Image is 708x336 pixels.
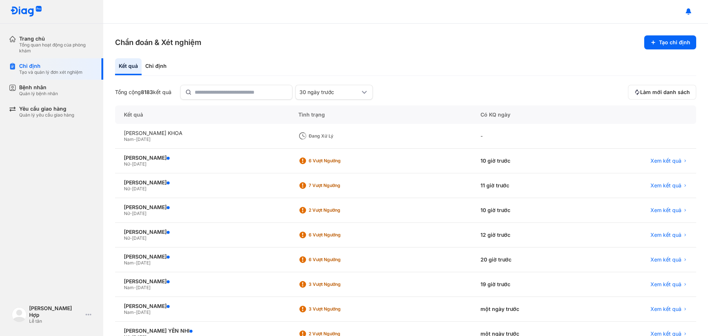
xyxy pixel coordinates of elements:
div: [PERSON_NAME] YẾN NHI [124,328,281,334]
div: [PERSON_NAME] Hợp [29,305,83,318]
span: [DATE] [136,136,150,142]
span: Nữ [124,235,130,241]
div: Quản lý yêu cầu giao hàng [19,112,74,118]
div: 6 Vượt ngưỡng [309,257,368,263]
span: Xem kết quả [650,306,681,312]
span: Nam [124,285,134,290]
span: - [130,161,132,167]
span: [DATE] [132,211,146,216]
div: 10 giờ trước [472,198,586,223]
span: - [134,260,136,266]
span: Nam [124,260,134,266]
span: Xem kết quả [650,232,681,238]
div: Chỉ định [142,58,170,75]
span: - [130,186,132,191]
div: 7 Vượt ngưỡng [309,183,368,188]
span: - [130,235,132,241]
div: 20 giờ trước [472,247,586,272]
span: 8183 [141,89,153,95]
div: 30 ngày trước [299,89,360,96]
span: [DATE] [136,260,150,266]
div: [PERSON_NAME] [124,179,281,186]
button: Làm mới danh sách [628,85,696,100]
span: Nam [124,136,134,142]
div: Yêu cầu giao hàng [19,105,74,112]
div: 6 Vượt ngưỡng [309,158,368,164]
span: - [130,211,132,216]
div: Quản lý bệnh nhân [19,91,58,97]
div: [PERSON_NAME] [124,229,281,235]
span: [DATE] [132,186,146,191]
div: 3 Vượt ngưỡng [309,306,368,312]
h3: Chẩn đoán & Xét nghiệm [115,37,201,48]
span: Xem kết quả [650,182,681,189]
div: Tổng cộng kết quả [115,89,171,96]
div: 10 giờ trước [472,149,586,173]
button: Tạo chỉ định [644,35,696,49]
div: 11 giờ trước [472,173,586,198]
div: Trang chủ [19,35,94,42]
img: logo [10,6,42,17]
div: một ngày trước [472,297,586,322]
span: Xem kết quả [650,256,681,263]
div: Kết quả [115,58,142,75]
div: Chỉ định [19,63,83,69]
div: Tình trạng [289,105,472,124]
span: Nữ [124,186,130,191]
span: [DATE] [132,235,146,241]
div: Có KQ ngày [472,105,586,124]
div: 6 Vượt ngưỡng [309,232,368,238]
span: Xem kết quả [650,281,681,288]
div: [PERSON_NAME] [124,253,281,260]
span: - [134,309,136,315]
span: - [134,285,136,290]
span: Nam [124,309,134,315]
div: Tạo và quản lý đơn xét nghiệm [19,69,83,75]
span: Xem kết quả [650,207,681,214]
div: 19 giờ trước [472,272,586,297]
div: Bệnh nhân [19,84,58,91]
span: [DATE] [136,309,150,315]
div: [PERSON_NAME] [124,303,281,309]
span: Nữ [124,161,130,167]
div: 2 Vượt ngưỡng [309,207,368,213]
div: [PERSON_NAME] [124,155,281,161]
div: Tổng quan hoạt động của phòng khám [19,42,94,54]
div: [PERSON_NAME] KHOA [124,130,281,136]
div: 3 Vượt ngưỡng [309,281,368,287]
img: logo [12,307,27,322]
span: Làm mới danh sách [640,89,690,96]
span: [DATE] [132,161,146,167]
div: [PERSON_NAME] [124,204,281,211]
div: - [472,124,586,149]
div: Kết quả [115,105,289,124]
span: Xem kết quả [650,157,681,164]
span: - [134,136,136,142]
span: Nữ [124,211,130,216]
span: [DATE] [136,285,150,290]
div: [PERSON_NAME] [124,278,281,285]
div: Lễ tân [29,318,83,324]
div: 12 giờ trước [472,223,586,247]
div: Đang xử lý [309,133,368,139]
